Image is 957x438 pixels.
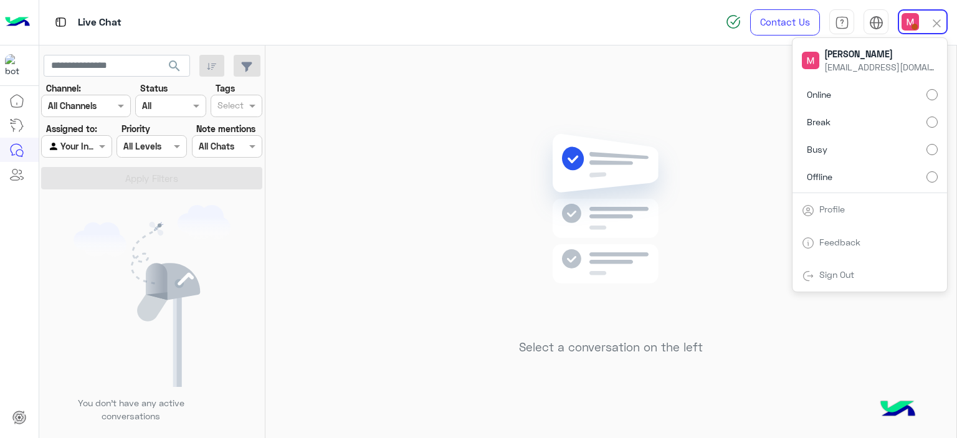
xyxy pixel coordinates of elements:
[926,144,938,155] input: Busy
[121,122,150,135] label: Priority
[5,9,30,36] img: Logo
[46,82,81,95] label: Channel:
[807,88,831,101] span: Online
[750,9,820,36] a: Contact Us
[519,340,703,355] h5: Select a conversation on the left
[5,54,27,77] img: 317874714732967
[802,52,819,69] img: userImage
[167,59,182,74] span: search
[46,122,97,135] label: Assigned to:
[835,16,849,30] img: tab
[819,204,845,214] a: Profile
[140,82,168,95] label: Status
[74,205,231,387] img: empty users
[819,269,854,280] a: Sign Out
[78,14,121,31] p: Live Chat
[53,14,69,30] img: tab
[726,14,741,29] img: spinner
[196,122,255,135] label: Note mentions
[824,47,936,60] span: [PERSON_NAME]
[926,117,938,128] input: Break
[521,124,701,331] img: no messages
[807,115,831,128] span: Break
[926,89,938,100] input: Online
[829,9,854,36] a: tab
[807,143,827,156] span: Busy
[802,270,814,282] img: tab
[819,237,860,247] a: Feedback
[68,396,194,423] p: You don’t have any active conversations
[802,204,814,217] img: tab
[807,170,832,183] span: Offline
[802,237,814,249] img: tab
[930,16,944,31] img: close
[824,60,936,74] span: [EMAIL_ADDRESS][DOMAIN_NAME]
[216,98,244,115] div: Select
[216,82,235,95] label: Tags
[902,13,919,31] img: userImage
[876,388,920,432] img: hulul-logo.png
[869,16,883,30] img: tab
[926,171,938,183] input: Offline
[159,55,190,82] button: search
[41,167,262,189] button: Apply Filters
